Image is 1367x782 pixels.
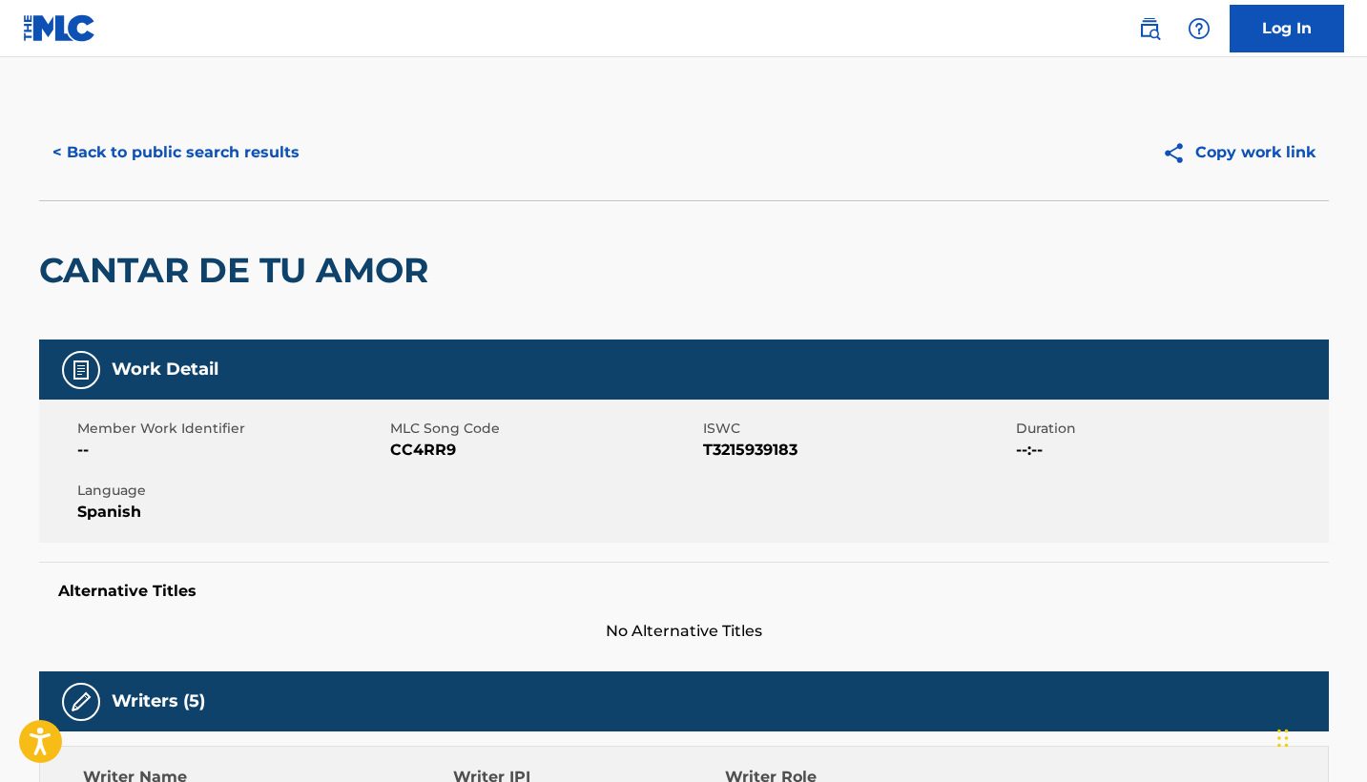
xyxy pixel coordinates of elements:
[1016,419,1324,439] span: Duration
[77,481,385,501] span: Language
[23,14,96,42] img: MLC Logo
[1149,129,1329,176] button: Copy work link
[39,620,1329,643] span: No Alternative Titles
[70,690,93,713] img: Writers
[1277,710,1289,767] div: Drag
[112,359,218,381] h5: Work Detail
[70,359,93,381] img: Work Detail
[112,690,205,712] h5: Writers (5)
[39,129,313,176] button: < Back to public search results
[77,501,385,524] span: Spanish
[390,439,698,462] span: CC4RR9
[1188,17,1211,40] img: help
[1230,5,1344,52] a: Log In
[703,419,1011,439] span: ISWC
[1130,10,1169,48] a: Public Search
[1138,17,1161,40] img: search
[39,249,438,292] h2: CANTAR DE TU AMOR
[390,419,698,439] span: MLC Song Code
[1272,690,1367,782] iframe: Chat Widget
[1016,439,1324,462] span: --:--
[703,439,1011,462] span: T3215939183
[1162,141,1195,165] img: Copy work link
[77,439,385,462] span: --
[1180,10,1218,48] div: Help
[77,419,385,439] span: Member Work Identifier
[58,582,1310,601] h5: Alternative Titles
